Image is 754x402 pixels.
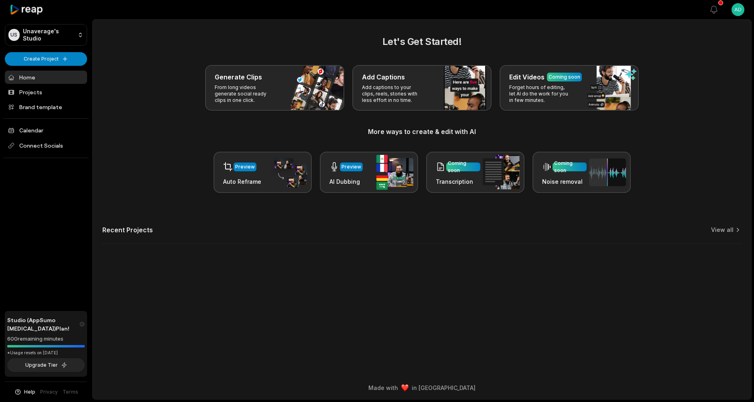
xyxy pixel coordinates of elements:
img: auto_reframe.png [270,157,307,188]
a: Home [5,71,87,84]
h3: AI Dubbing [329,177,363,186]
a: View all [711,226,734,234]
button: Create Project [5,52,87,66]
div: 600 remaining minutes [7,335,85,343]
h3: Auto Reframe [223,177,261,186]
h2: Let's Get Started! [102,35,742,49]
p: Add captions to your clips, reels, stories with less effort in no time. [362,84,424,104]
h3: Transcription [436,177,480,186]
p: Unaverage's Studio [23,28,75,42]
h3: More ways to create & edit with AI [102,127,742,136]
a: Calendar [5,124,87,137]
button: Help [14,388,35,396]
a: Brand template [5,100,87,114]
img: heart emoji [401,384,409,392]
span: Connect Socials [5,138,87,153]
div: Coming soon [554,160,585,174]
p: From long videos generate social ready clips in one click. [215,84,277,104]
h2: Recent Projects [102,226,153,234]
div: Preview [235,163,255,171]
div: Preview [341,163,361,171]
a: Privacy [40,388,58,396]
h3: Noise removal [542,177,587,186]
div: Coming soon [549,73,580,81]
p: Forget hours of editing, let AI do the work for you in few minutes. [509,84,571,104]
h3: Add Captions [362,72,405,82]
img: ai_dubbing.png [376,155,413,190]
h3: Edit Videos [509,72,545,82]
a: Terms [63,388,78,396]
h3: Generate Clips [215,72,262,82]
div: Coming soon [448,160,479,174]
div: Made with in [GEOGRAPHIC_DATA] [100,384,744,392]
div: US [8,29,20,41]
iframe: Intercom live chat [727,375,746,394]
a: Projects [5,85,87,99]
img: noise_removal.png [589,158,626,186]
span: Help [24,388,35,396]
img: transcription.png [483,155,520,189]
div: *Usage resets on [DATE] [7,350,85,356]
span: Studio (AppSumo [MEDICAL_DATA]) Plan! [7,316,79,333]
button: Upgrade Tier [7,358,85,372]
